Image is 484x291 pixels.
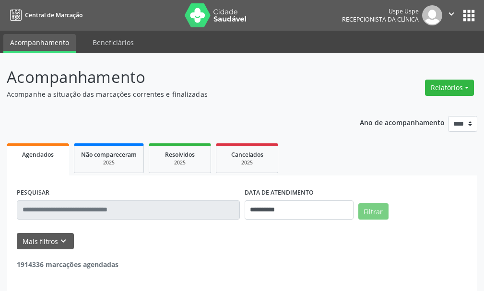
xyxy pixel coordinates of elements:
[342,7,419,15] div: Uspe Uspe
[342,15,419,23] span: Recepcionista da clínica
[156,159,204,166] div: 2025
[358,203,389,220] button: Filtrar
[17,186,49,200] label: PESQUISAR
[17,233,74,250] button: Mais filtroskeyboard_arrow_down
[360,116,445,128] p: Ano de acompanhamento
[245,186,314,200] label: DATA DE ATENDIMENTO
[86,34,141,51] a: Beneficiários
[58,236,69,246] i: keyboard_arrow_down
[446,9,457,19] i: 
[231,151,263,159] span: Cancelados
[442,5,460,25] button: 
[25,11,83,19] span: Central de Marcação
[81,151,137,159] span: Não compareceram
[7,7,83,23] a: Central de Marcação
[422,5,442,25] img: img
[81,159,137,166] div: 2025
[3,34,76,53] a: Acompanhamento
[165,151,195,159] span: Resolvidos
[460,7,477,24] button: apps
[425,80,474,96] button: Relatórios
[223,159,271,166] div: 2025
[7,89,336,99] p: Acompanhe a situação das marcações correntes e finalizadas
[22,151,54,159] span: Agendados
[7,65,336,89] p: Acompanhamento
[17,260,118,269] strong: 1914336 marcações agendadas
